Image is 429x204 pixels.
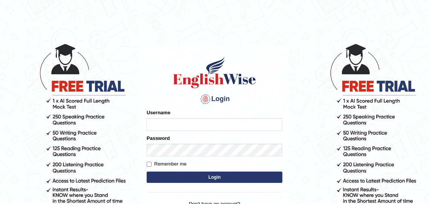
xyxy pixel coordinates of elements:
label: Username [147,109,170,116]
input: Remember me [147,162,152,167]
img: Logo of English Wise sign in for intelligent practice with AI [172,55,257,89]
button: Login [147,172,282,183]
label: Remember me [147,160,187,168]
label: Password [147,135,170,142]
h4: Login [147,93,282,105]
